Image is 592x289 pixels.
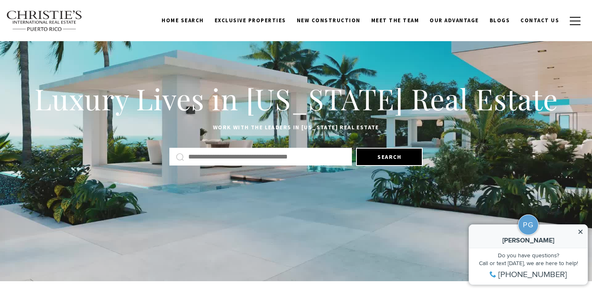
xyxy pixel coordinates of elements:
p: Work with the leaders in [US_STATE] Real Estate [29,123,563,133]
button: button [564,9,586,33]
h1: Luxury Lives in [US_STATE] Real Estate [29,81,563,117]
a: Meet the Team [366,13,425,28]
img: Christie's International Real Estate text transparent background [6,10,83,32]
span: New Construction [297,17,361,24]
span: Exclusive Properties [215,17,286,24]
button: Search [356,148,423,166]
input: Search by Address, City, or Neighborhood [188,151,345,162]
a: Blogs [484,13,516,28]
div: PG [58,7,69,19]
a: Home Search [156,13,209,28]
span: Contact Us [520,17,559,24]
div: Do you have questions? [9,40,119,46]
a: Exclusive Properties [209,13,291,28]
div: Call or text [DATE], we are here to help! [9,48,119,54]
a: New Construction [291,13,366,28]
span: [PHONE_NUMBER] [34,58,102,66]
span: Our Advantage [430,17,479,24]
span: Blogs [490,17,510,24]
div: [PERSON_NAME] [12,25,115,31]
a: Contact Us [515,13,564,28]
a: Our Advantage [424,13,484,28]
